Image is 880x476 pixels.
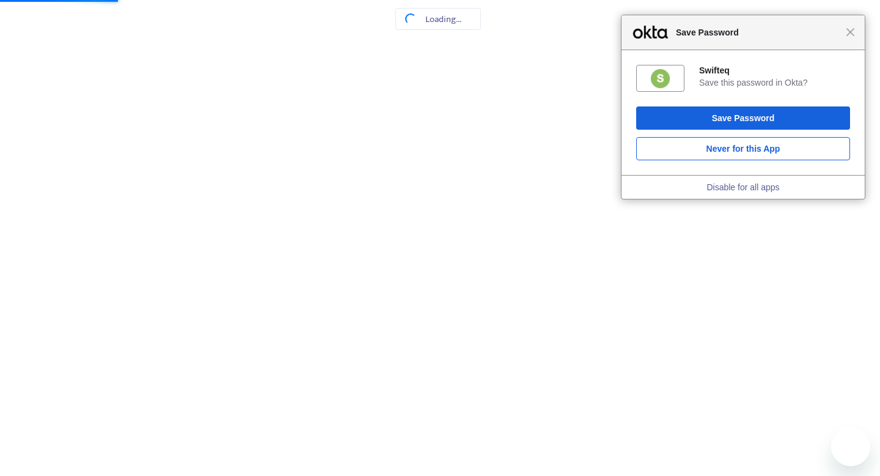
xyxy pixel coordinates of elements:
[846,28,855,37] span: Close
[636,137,850,160] button: Never for this App
[831,427,870,466] iframe: Button to launch messaging window
[699,65,850,76] div: Swifteq
[650,68,671,89] img: yEOxXsAAAAGSURBVAMAEU6SwhLesFoAAAAASUVORK5CYII=
[636,106,850,130] button: Save Password
[699,77,850,88] div: Save this password in Okta?
[706,182,779,192] a: Disable for all apps
[670,25,846,40] span: Save Password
